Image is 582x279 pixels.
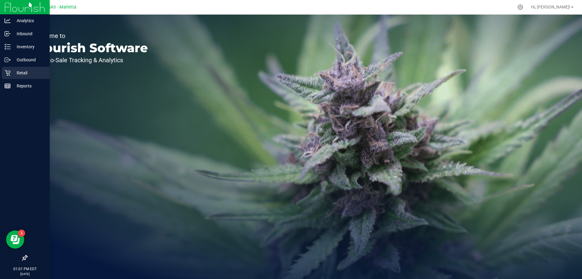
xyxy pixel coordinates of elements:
[3,266,47,272] p: 01:01 PM EDT
[517,4,524,10] div: Manage settings
[5,44,11,50] inline-svg: Inventory
[531,5,570,9] span: Hi, [PERSON_NAME]!
[11,69,47,77] p: Retail
[11,82,47,90] p: Reports
[18,230,25,237] iframe: Resource center unread badge
[3,272,47,276] p: [DATE]
[33,33,148,39] p: Welcome to
[33,57,148,63] p: Seed-to-Sale Tracking & Analytics
[5,70,11,76] inline-svg: Retail
[5,57,11,63] inline-svg: Outbound
[11,30,47,37] p: Inbound
[5,18,11,24] inline-svg: Analytics
[11,56,47,63] p: Outbound
[48,5,76,10] span: GA3 - Marietta
[11,43,47,50] p: Inventory
[11,17,47,24] p: Analytics
[5,83,11,89] inline-svg: Reports
[33,42,148,54] p: Flourish Software
[5,31,11,37] inline-svg: Inbound
[6,230,24,249] iframe: Resource center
